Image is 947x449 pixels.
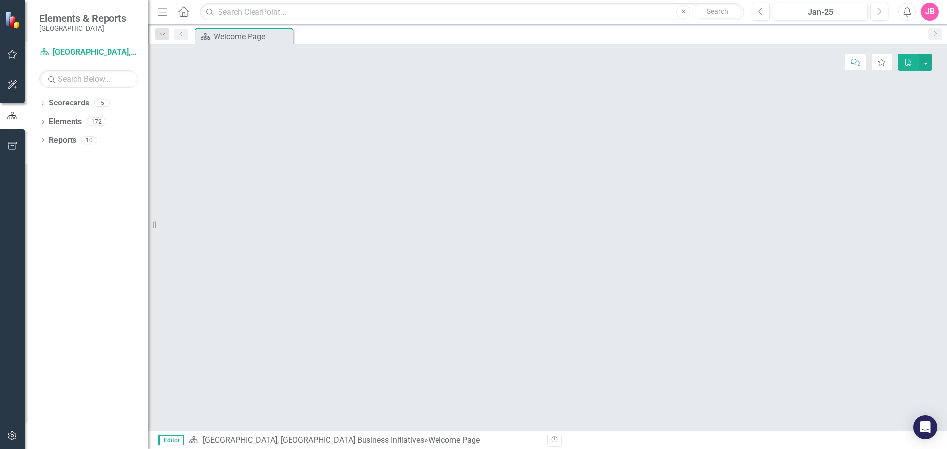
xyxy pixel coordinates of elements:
div: 5 [94,99,110,107]
span: Editor [158,435,184,445]
img: ClearPoint Strategy [5,11,22,29]
span: Search [707,7,728,15]
a: Scorecards [49,98,89,109]
div: Jan-25 [776,6,864,18]
a: Reports [49,135,76,146]
div: Open Intercom Messenger [913,415,937,439]
span: Elements & Reports [39,12,126,24]
input: Search Below... [39,70,138,88]
button: Jan-25 [773,3,868,21]
small: [GEOGRAPHIC_DATA] [39,24,126,32]
div: Welcome Page [214,31,291,43]
button: Search [692,5,742,19]
a: [GEOGRAPHIC_DATA], [GEOGRAPHIC_DATA] Business Initiatives [39,47,138,58]
div: Welcome Page [428,435,480,445]
input: Search ClearPoint... [200,3,744,21]
button: JB [921,3,939,21]
div: » [189,435,540,446]
div: 172 [87,118,106,126]
a: Elements [49,116,82,128]
div: 10 [81,136,97,144]
a: [GEOGRAPHIC_DATA], [GEOGRAPHIC_DATA] Business Initiatives [203,435,424,445]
